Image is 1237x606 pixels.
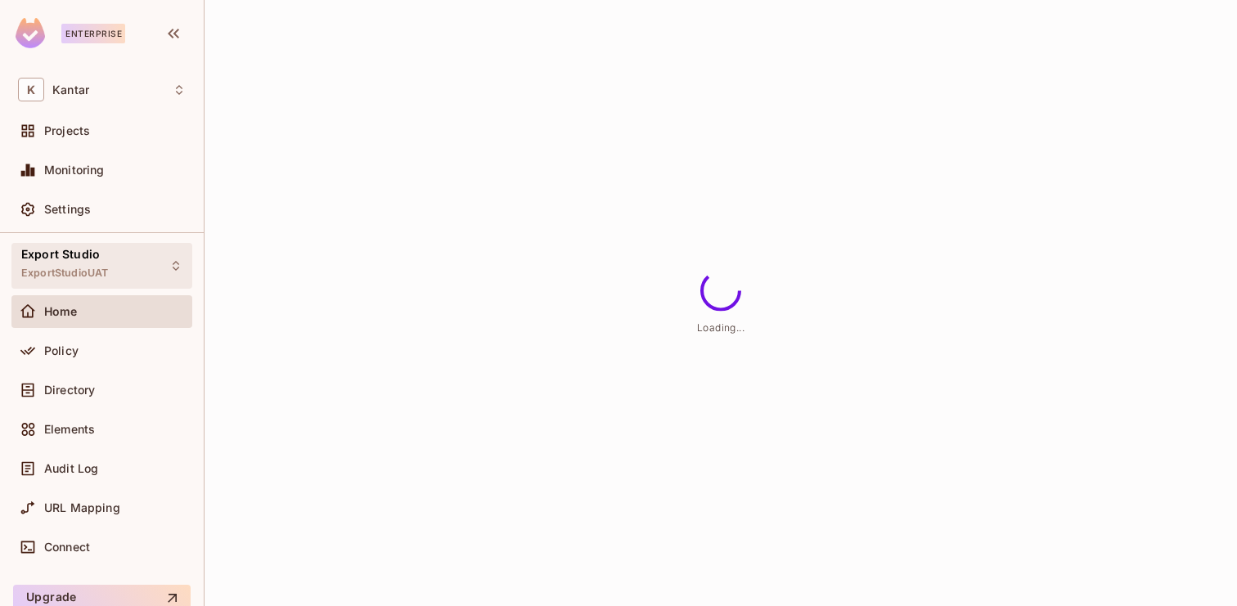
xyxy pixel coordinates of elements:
[18,78,44,101] span: K
[44,462,98,475] span: Audit Log
[44,124,90,137] span: Projects
[44,384,95,397] span: Directory
[44,344,79,357] span: Policy
[16,18,45,48] img: SReyMgAAAABJRU5ErkJggg==
[44,203,91,216] span: Settings
[21,267,108,280] span: ExportStudioUAT
[44,423,95,436] span: Elements
[697,321,744,333] span: Loading...
[44,164,105,177] span: Monitoring
[21,248,100,261] span: Export Studio
[44,541,90,554] span: Connect
[44,501,120,514] span: URL Mapping
[61,24,125,43] div: Enterprise
[44,305,78,318] span: Home
[52,83,89,97] span: Workspace: Kantar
